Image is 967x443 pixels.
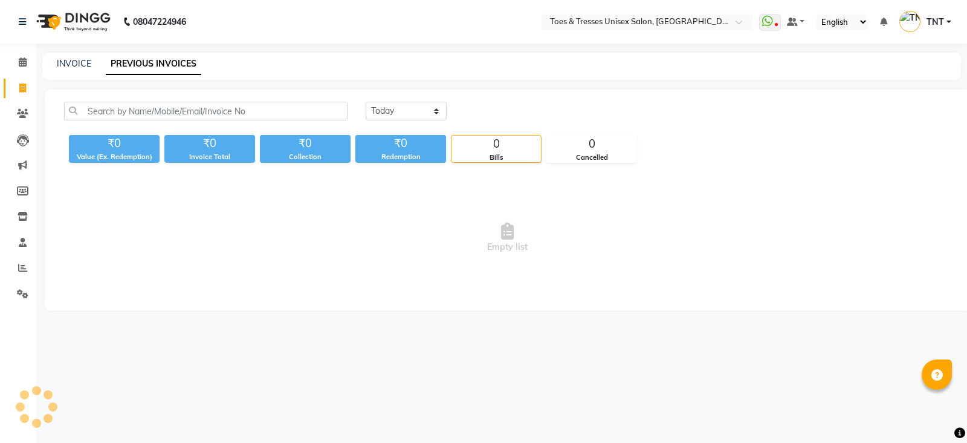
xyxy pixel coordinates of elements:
div: ₹0 [69,135,160,152]
div: ₹0 [260,135,351,152]
img: logo [31,5,114,39]
span: Empty list [64,177,951,298]
img: TNT [899,11,920,32]
div: Cancelled [547,153,636,163]
div: Redemption [355,152,446,162]
div: Collection [260,152,351,162]
b: 08047224946 [133,5,186,39]
a: INVOICE [57,58,91,69]
div: 0 [451,136,541,153]
div: Value (Ex. Redemption) [69,152,160,162]
div: ₹0 [355,135,446,152]
input: Search by Name/Mobile/Email/Invoice No [64,102,348,120]
div: ₹0 [164,135,255,152]
div: Bills [451,153,541,163]
div: 0 [547,136,636,153]
span: TNT [927,16,944,28]
a: PREVIOUS INVOICES [106,53,201,75]
div: Invoice Total [164,152,255,162]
